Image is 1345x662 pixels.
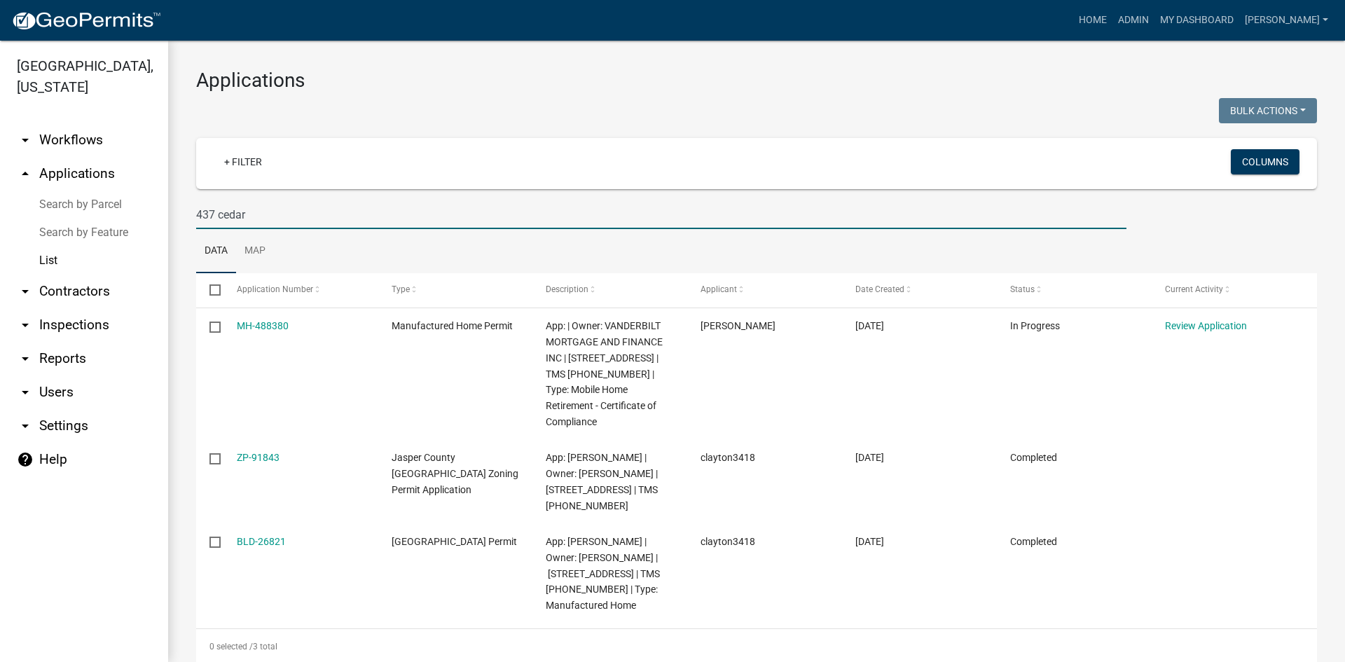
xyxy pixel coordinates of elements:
a: My Dashboard [1154,7,1239,34]
datatable-header-cell: Description [532,273,687,307]
datatable-header-cell: Date Created [842,273,997,307]
a: Data [196,229,236,274]
a: MH-488380 [237,320,289,331]
i: arrow_drop_down [17,350,34,367]
a: ZP-91843 [237,452,280,463]
i: help [17,451,34,468]
datatable-header-cell: Status [997,273,1152,307]
span: Date Created [855,284,904,294]
span: Manufactured Home Permit [392,320,513,331]
h3: Applications [196,69,1317,92]
span: Jasper County Building Permit [392,536,517,547]
span: App: CORDRAY TENNILLE | Owner: CORDRAY TENNILLE | 437 CEDAR CREST DR | TMS 023-00-02-056 [546,452,658,511]
button: Bulk Actions [1219,98,1317,123]
span: Application Number [237,284,313,294]
span: Current Activity [1165,284,1223,294]
i: arrow_drop_down [17,384,34,401]
span: clayton3418 [701,452,755,463]
span: Kimberly Rice [701,320,775,331]
span: 06/05/2023 [855,536,884,547]
datatable-header-cell: Select [196,273,223,307]
span: Completed [1010,536,1057,547]
a: BLD-26821 [237,536,286,547]
span: App: CORDRAY TENNILLE | Owner: CORDRAY TENNILLE | 437 CEDAR CREST DR | TMS 023-00-02-056 | Type: ... [546,536,660,611]
span: Completed [1010,452,1057,463]
i: arrow_drop_down [17,283,34,300]
datatable-header-cell: Application Number [223,273,378,307]
a: [PERSON_NAME] [1239,7,1334,34]
a: + Filter [213,149,273,174]
button: Columns [1231,149,1299,174]
span: 10/06/2025 [855,320,884,331]
a: Admin [1112,7,1154,34]
span: App: | Owner: VANDERBILT MORTGAGE AND FINANCE INC | 437 CEDAR CREST DR | TMS 023-00-02-056 | Type... [546,320,663,427]
span: Status [1010,284,1035,294]
i: arrow_drop_down [17,418,34,434]
span: clayton3418 [701,536,755,547]
span: 0 selected / [209,642,253,651]
span: Applicant [701,284,737,294]
i: arrow_drop_down [17,317,34,333]
span: Description [546,284,588,294]
span: In Progress [1010,320,1060,331]
datatable-header-cell: Type [378,273,532,307]
a: Home [1073,7,1112,34]
span: Type [392,284,410,294]
datatable-header-cell: Applicant [687,273,842,307]
a: Map [236,229,274,274]
datatable-header-cell: Current Activity [1152,273,1306,307]
i: arrow_drop_up [17,165,34,182]
span: 06/05/2023 [855,452,884,463]
span: Jasper County SC Zoning Permit Application [392,452,518,495]
a: Review Application [1165,320,1247,331]
i: arrow_drop_down [17,132,34,149]
input: Search for applications [196,200,1126,229]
